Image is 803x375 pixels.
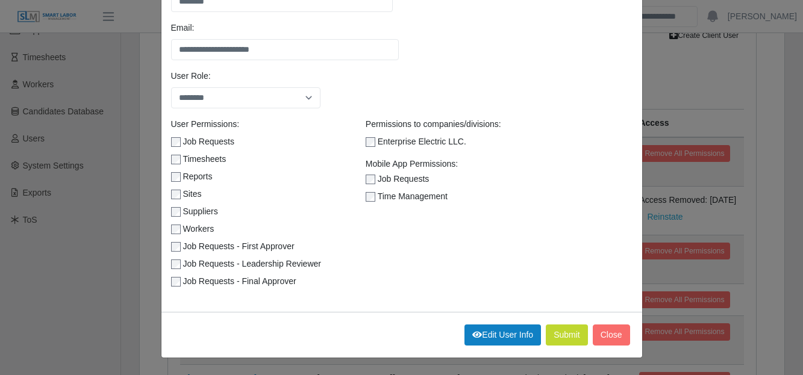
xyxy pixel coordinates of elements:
[593,324,630,346] button: Close
[378,190,448,203] label: Time Management
[378,135,466,148] label: Enterprise Electric LLC.
[183,188,201,200] label: Sites
[464,324,541,346] a: Edit User Info
[183,205,217,218] label: Suppliers
[183,170,212,183] label: Reports
[546,324,588,346] button: Submit
[366,158,458,170] label: Mobile App Permissions:
[171,70,211,82] label: User Role:
[183,223,214,235] label: Workers
[183,153,226,166] label: Timesheets
[366,118,501,131] label: Permissions to companies/divisions:
[378,173,430,185] label: Job Requests
[183,135,234,148] label: Job Requests
[171,22,195,34] label: Email:
[171,118,240,131] label: User Permissions:
[183,275,296,288] label: Job Requests - Final Approver
[183,240,294,253] label: Job Requests - First Approver
[183,258,321,270] label: Job Requests - Leadership Reviewer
